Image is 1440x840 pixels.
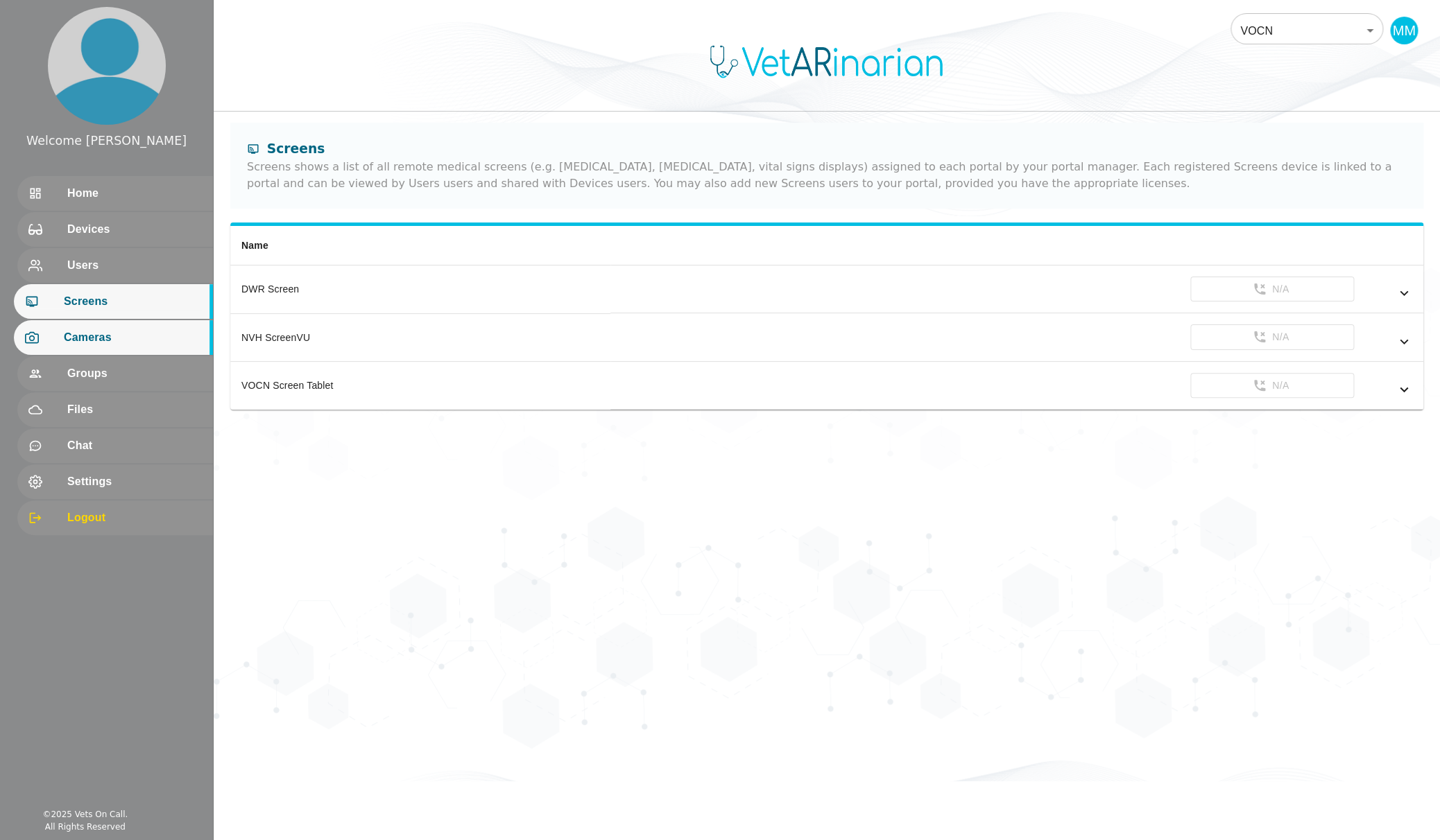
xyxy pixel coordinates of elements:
[14,320,213,355] div: Cameras
[42,808,128,821] div: © 2025 Vets On Call.
[67,473,202,490] span: Settings
[17,212,213,247] div: Devices
[48,7,166,125] img: profile.png
[17,356,213,391] div: Groups
[67,509,202,526] span: Logout
[17,248,213,283] div: Users
[45,821,126,833] div: All Rights Reserved
[67,257,202,274] span: Users
[64,329,202,346] span: Cameras
[241,378,599,392] div: VOCN Screen Tablet
[67,185,202,202] span: Home
[17,176,213,211] div: Home
[17,464,213,499] div: Settings
[17,500,213,535] div: Logout
[1231,11,1383,50] div: VOCN
[67,437,202,454] span: Chat
[241,282,599,296] div: DWR Screen
[67,365,202,382] span: Groups
[67,401,202,418] span: Files
[230,226,1423,410] table: simple table
[247,159,1407,192] div: Screens shows a list of all remote medical screens (e.g. [MEDICAL_DATA], [MEDICAL_DATA], vital si...
[247,139,1407,159] div: Screens
[17,428,213,463] div: Chat
[702,44,952,79] img: Logo
[67,221,202,238] span: Devices
[241,240,268,251] span: Name
[26,132,187,150] div: Welcome [PERSON_NAME]
[241,331,599,344] div: NVH ScreenVU
[64,293,202,310] span: Screens
[14,284,213,319] div: Screens
[1390,17,1418,44] div: MM
[17,392,213,427] div: Files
